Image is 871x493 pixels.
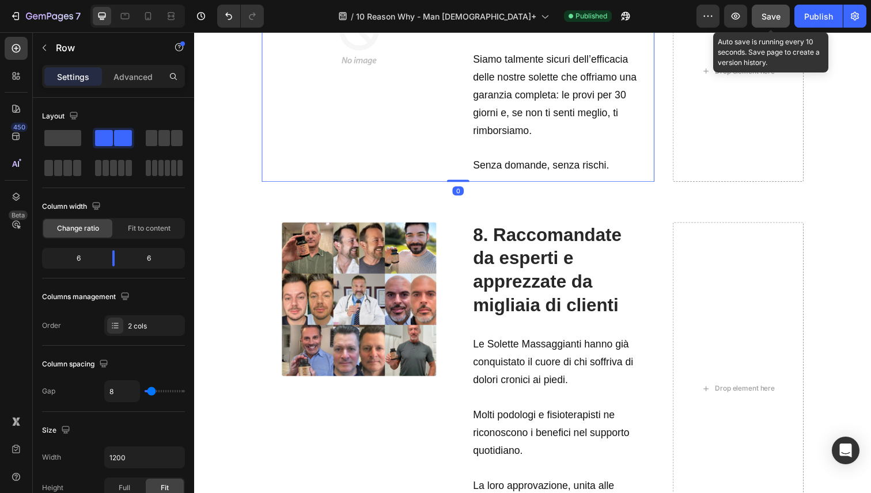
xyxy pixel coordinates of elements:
span: Siamo talmente sicuri dell’efficacia delle nostre solette che offriamo una garanzia completa: le ... [285,22,452,106]
span: Fit [161,483,169,493]
span: Save [762,12,781,21]
div: Column spacing [42,357,111,372]
button: 7 [5,5,86,28]
span: Senza domande, senza rischi. [285,131,423,142]
div: Layout [42,109,81,124]
span: Le Solette Massaggianti hanno già conquistato il cuore di chi soffriva di dolori cronici ai piedi. [285,313,448,361]
p: 7 [75,9,81,23]
div: Gap [42,386,55,396]
input: Auto [105,381,139,402]
span: Published [575,11,607,21]
iframe: Design area [194,32,871,493]
div: 0 [264,158,275,167]
div: Publish [804,10,833,22]
div: Open Intercom Messenger [832,437,859,464]
span: Molti podologi e fisioterapisti ne riconoscono i benefici nel supporto quotidiano. [285,385,444,433]
div: Columns management [42,289,132,305]
div: Drop element here [532,360,593,369]
div: Order [42,320,61,331]
div: Beta [9,211,28,220]
div: Column width [42,199,103,215]
div: Size [42,423,73,438]
p: Row [56,41,154,55]
p: Settings [57,71,89,83]
div: Undo/Redo [217,5,264,28]
span: Change ratio [57,223,99,234]
div: Drop element here [532,36,593,45]
span: Fit to content [128,223,171,234]
strong: 8. Raccomandate da esperti e apprezzate da migliaia di clienti [285,197,436,289]
div: Width [42,452,61,463]
button: Save [752,5,790,28]
div: 450 [11,123,28,132]
span: Full [119,483,130,493]
input: Auto [105,447,184,468]
div: Height [42,483,63,493]
span: 10 Reason Why - Man [DEMOGRAPHIC_DATA]+ [356,10,536,22]
img: gempages_535833812303610691-c44fa90e-23cf-4c58-a746-b464be6e1117.png [89,194,247,352]
div: 6 [124,250,183,266]
span: / [351,10,354,22]
button: Publish [794,5,843,28]
div: 2 cols [128,321,182,331]
div: 6 [44,250,103,266]
p: Advanced [113,71,153,83]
